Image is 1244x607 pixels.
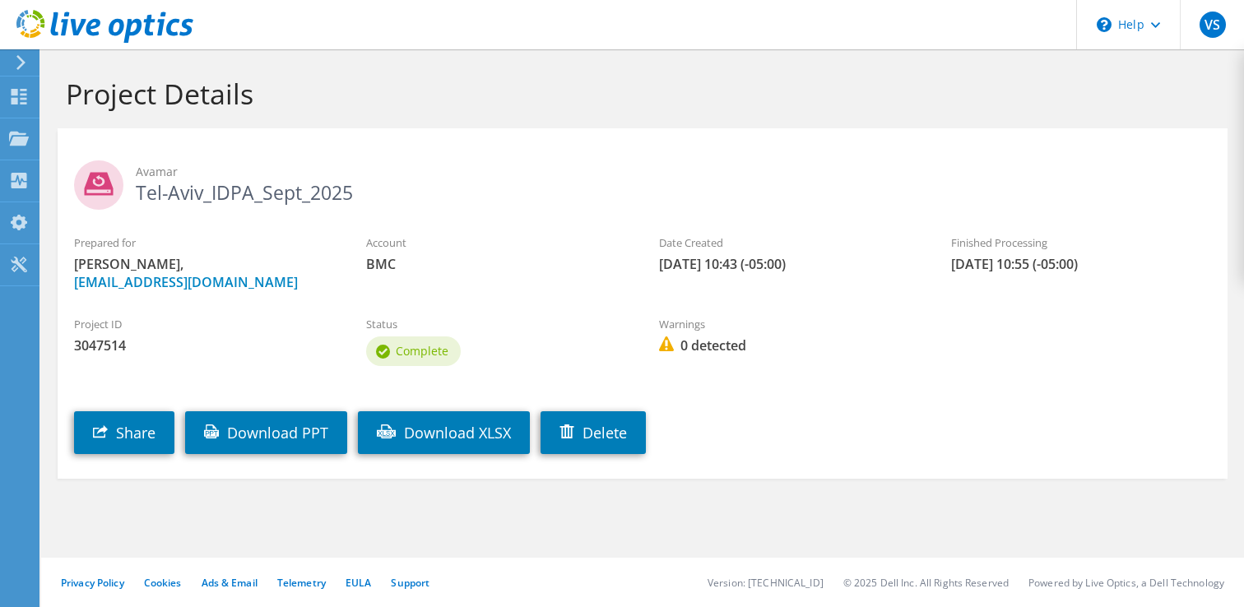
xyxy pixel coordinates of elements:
label: Finished Processing [951,234,1210,251]
a: Privacy Policy [61,576,124,590]
li: Version: [TECHNICAL_ID] [708,576,824,590]
span: 0 detected [659,336,918,354]
a: Download XLSX [358,411,530,454]
a: Ads & Email [202,576,258,590]
label: Account [366,234,625,251]
span: VS [1200,12,1226,38]
h2: Tel-Aviv_IDPA_Sept_2025 [74,160,1211,202]
span: 3047514 [74,336,333,354]
label: Status [366,316,625,332]
a: Share [74,411,174,454]
span: [PERSON_NAME], [74,255,333,291]
a: EULA [346,576,371,590]
label: Warnings [659,316,918,332]
span: BMC [366,255,625,273]
a: Download PPT [185,411,347,454]
span: Complete [396,343,448,359]
a: [EMAIL_ADDRESS][DOMAIN_NAME] [74,273,298,291]
li: © 2025 Dell Inc. All Rights Reserved [843,576,1009,590]
span: [DATE] 10:55 (-05:00) [951,255,1210,273]
a: Telemetry [277,576,326,590]
span: [DATE] 10:43 (-05:00) [659,255,918,273]
h1: Project Details [66,76,1211,111]
span: Avamar [136,163,1211,181]
a: Delete [541,411,646,454]
a: Cookies [144,576,182,590]
svg: \n [1097,17,1112,32]
label: Project ID [74,316,333,332]
a: Support [391,576,429,590]
label: Date Created [659,234,918,251]
li: Powered by Live Optics, a Dell Technology [1028,576,1224,590]
label: Prepared for [74,234,333,251]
